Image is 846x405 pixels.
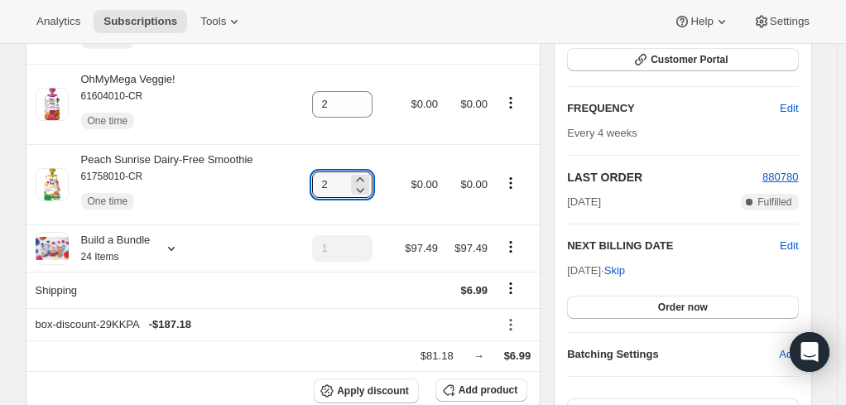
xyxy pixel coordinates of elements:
span: $6.99 [504,350,531,362]
span: Every 4 weeks [567,127,637,139]
small: 61604010-CR [81,90,143,102]
button: Product actions [498,94,524,112]
button: Tools [190,10,252,33]
button: Add [769,341,808,368]
span: $97.49 [454,242,488,254]
span: Skip [604,263,625,279]
span: Add product [459,383,517,397]
span: One time [88,195,128,208]
span: One time [88,114,128,128]
h6: Batching Settings [567,346,779,363]
span: - $187.18 [149,316,191,333]
div: OhMyMega Veggie! [69,71,175,137]
h2: NEXT BILLING DATE [567,238,780,254]
button: Analytics [26,10,90,33]
img: product img [36,168,69,201]
div: Build a Bundle [69,232,151,265]
button: Subscriptions [94,10,187,33]
span: Tools [200,15,226,28]
button: Product actions [498,238,524,256]
button: Settings [743,10,820,33]
button: Customer Portal [567,48,798,71]
span: $0.00 [461,178,488,190]
span: $0.00 [411,178,438,190]
button: Edit [780,238,798,254]
button: Skip [594,258,635,284]
span: $0.00 [411,98,438,110]
div: → [473,348,484,364]
span: $97.49 [405,242,438,254]
button: Product actions [498,174,524,192]
span: Add [779,346,798,363]
a: 880780 [762,171,798,183]
button: Edit [770,95,808,122]
span: Apply discount [337,384,409,398]
div: $81.18 [421,348,454,364]
span: $6.99 [461,284,488,297]
div: box-discount-29KKPA [36,316,488,333]
img: product img [36,88,69,121]
span: Fulfilled [757,195,791,209]
span: Settings [770,15,810,28]
button: Order now [567,296,798,319]
h2: FREQUENCY [567,100,780,117]
span: $0.00 [461,98,488,110]
span: [DATE] [567,194,601,210]
div: Peach Sunrise Dairy-Free Smoothie [69,152,253,218]
div: Open Intercom Messenger [790,332,829,372]
span: [DATE] · [567,264,625,277]
span: Analytics [36,15,80,28]
span: Edit [780,100,798,117]
span: Order now [658,301,708,314]
span: Subscriptions [103,15,177,28]
span: Help [690,15,713,28]
small: 24 Items [81,251,119,263]
h2: LAST ORDER [567,169,762,186]
th: Shipping [26,272,296,308]
button: Help [664,10,739,33]
small: 61758010-CR [81,171,143,182]
button: Apply discount [314,378,419,403]
button: Add product [435,378,527,402]
button: Shipping actions [498,279,524,297]
button: 880780 [762,169,798,186]
span: Customer Portal [651,53,728,66]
